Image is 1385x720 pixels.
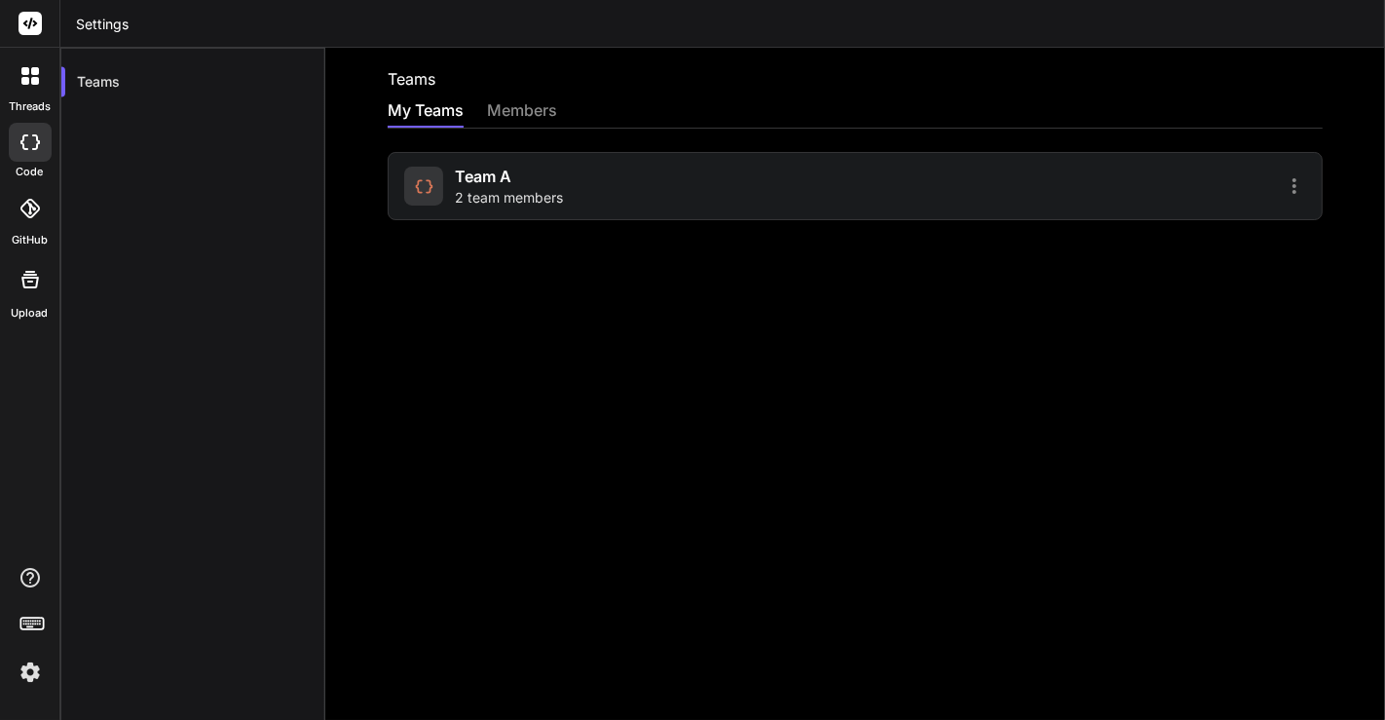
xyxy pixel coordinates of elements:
[455,188,563,208] span: 2 team members
[388,67,435,91] h2: Teams
[61,60,324,103] div: Teams
[17,164,44,180] label: code
[12,232,48,248] label: GitHub
[12,305,49,322] label: Upload
[9,98,51,115] label: threads
[14,656,47,689] img: settings
[388,98,464,126] div: My Teams
[487,98,557,126] div: members
[455,165,511,188] span: team a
